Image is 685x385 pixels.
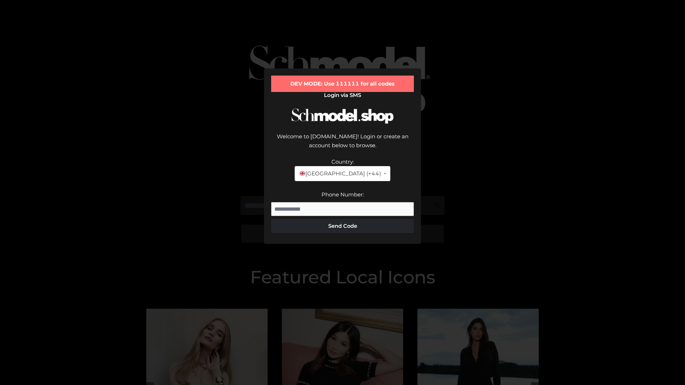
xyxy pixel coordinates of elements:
h2: Login via SMS [271,92,414,98]
img: 🇬🇧 [300,171,305,176]
img: Schmodel Logo [289,102,396,130]
label: Country: [331,158,354,165]
div: Welcome to [DOMAIN_NAME]! Login or create an account below to browse. [271,132,414,157]
span: [GEOGRAPHIC_DATA] (+44) [299,169,381,178]
label: Phone Number: [321,191,364,198]
div: DEV MODE: Use 111111 for all codes [271,76,414,92]
button: Send Code [271,219,414,233]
